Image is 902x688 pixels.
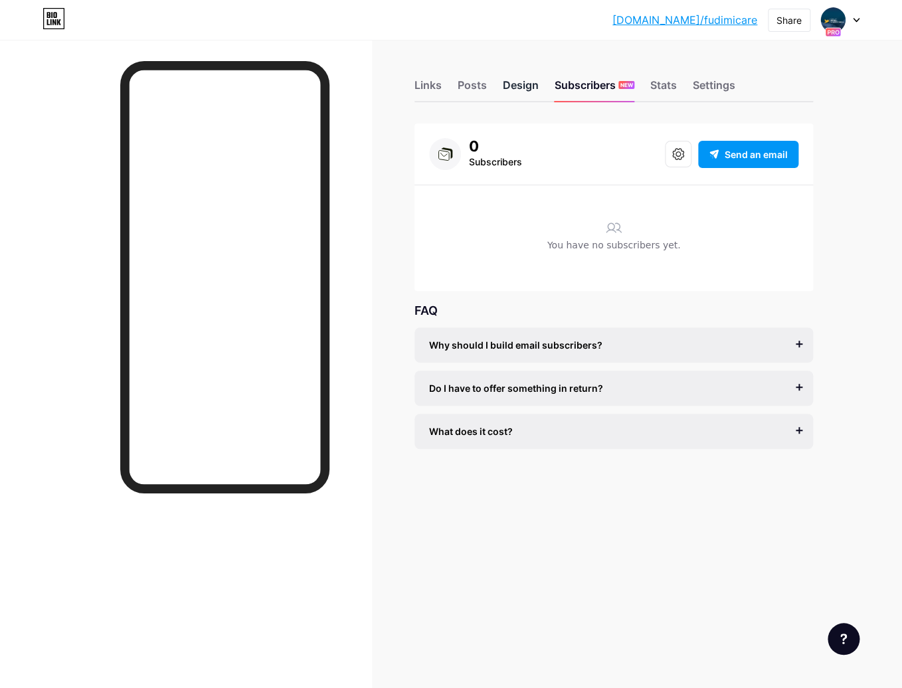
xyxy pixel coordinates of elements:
span: NEW [620,81,633,89]
div: Design [503,77,539,101]
div: Stats [650,77,677,101]
span: Do I have to offer something in return? [429,381,603,395]
span: Send an email [725,147,788,161]
span: What does it cost? [429,424,513,438]
a: [DOMAIN_NAME]/fudimicare [612,12,757,28]
div: You have no subscribers yet. [429,238,798,259]
div: Subscribers [555,77,634,101]
span: Why should I build email subscribers? [429,338,602,352]
div: Subscribers [469,154,522,170]
div: Links [414,77,442,101]
div: FAQ [414,301,813,319]
img: fudimicare [820,7,846,33]
div: 0 [469,138,522,154]
div: Posts [458,77,487,101]
div: Settings [693,77,735,101]
div: Share [776,13,802,27]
